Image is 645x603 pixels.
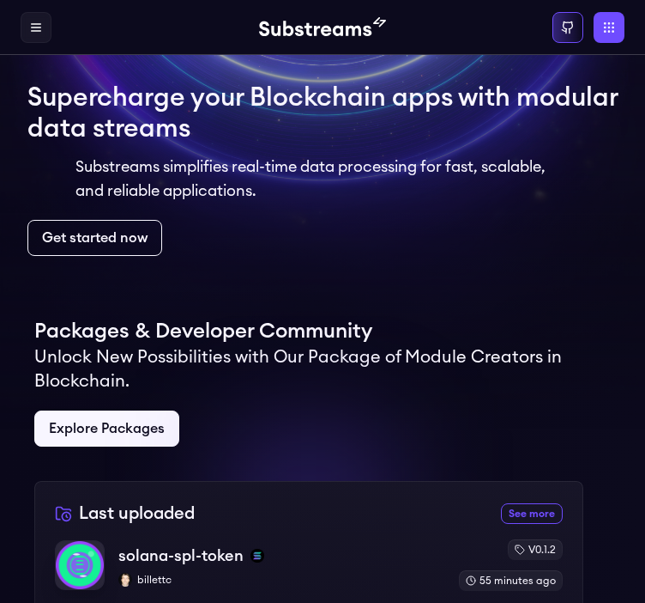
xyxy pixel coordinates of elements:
p: solana-spl-token [118,544,244,568]
img: solana [250,549,264,563]
img: Substream's logo [259,17,386,38]
p: billettc [118,573,445,587]
img: solana-spl-token [56,541,104,589]
div: v0.1.2 [508,539,563,560]
h1: Supercharge your Blockchain apps with modular data streams [27,82,618,144]
div: 55 minutes ago [459,570,563,591]
a: See more recently uploaded packages [501,503,563,524]
a: Get started now [27,220,162,256]
img: billettc [118,573,132,587]
p: Substreams simplifies real-time data processing for fast, scalable, and reliable applications. [75,155,570,203]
